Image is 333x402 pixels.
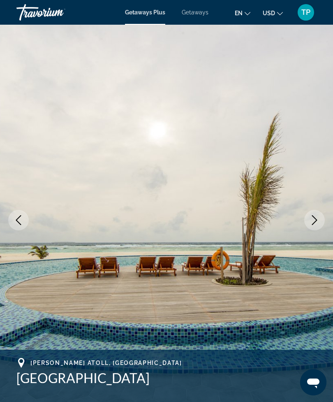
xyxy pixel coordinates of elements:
[235,10,243,16] span: en
[16,2,99,23] a: Travorium
[263,7,283,19] button: Change currency
[301,8,310,16] span: TP
[300,369,326,395] iframe: Button to launch messaging window
[182,9,208,16] a: Getaways
[235,7,250,19] button: Change language
[16,370,317,386] h1: [GEOGRAPHIC_DATA]
[263,10,275,16] span: USD
[304,210,325,230] button: Next image
[295,4,317,21] button: User Menu
[8,210,29,230] button: Previous image
[30,360,182,366] span: [PERSON_NAME] Atoll, [GEOGRAPHIC_DATA]
[125,9,165,16] a: Getaways Plus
